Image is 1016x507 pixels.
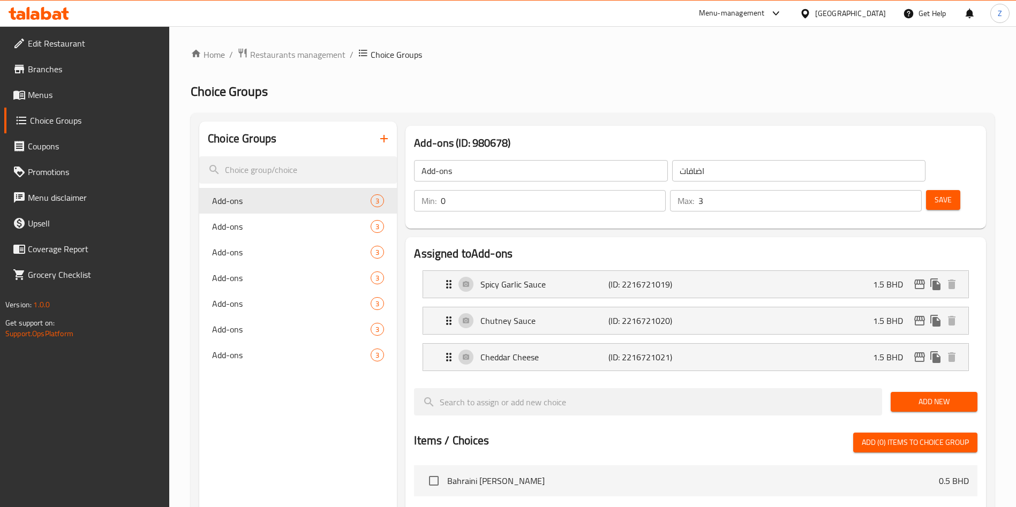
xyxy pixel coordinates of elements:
[422,194,436,207] p: Min:
[30,114,161,127] span: Choice Groups
[873,278,912,291] p: 1.5 BHD
[414,266,977,302] li: Expand
[28,217,161,230] span: Upsell
[414,134,977,152] h3: Add-ons (ID: 980678)
[208,131,276,147] h2: Choice Groups
[28,268,161,281] span: Grocery Checklist
[414,246,977,262] h2: Assigned to Add-ons
[199,239,397,265] div: Add-ons3
[912,276,928,292] button: edit
[28,165,161,178] span: Promotions
[199,214,397,239] div: Add-ons3
[28,63,161,75] span: Branches
[414,339,977,375] li: Expand
[350,48,353,61] li: /
[998,7,1002,19] span: Z
[944,276,960,292] button: delete
[371,299,383,309] span: 3
[423,307,968,334] div: Expand
[4,262,170,287] a: Grocery Checklist
[862,436,969,449] span: Add (0) items to choice group
[926,190,960,210] button: Save
[371,194,384,207] div: Choices
[608,314,694,327] p: (ID: 2216721020)
[4,185,170,210] a: Menu disclaimer
[33,298,50,312] span: 1.0.0
[699,7,765,20] div: Menu-management
[414,388,882,415] input: search
[873,351,912,364] p: 1.5 BHD
[423,271,968,298] div: Expand
[199,316,397,342] div: Add-ons3
[28,243,161,255] span: Coverage Report
[608,351,694,364] p: (ID: 2216721021)
[371,48,422,61] span: Choice Groups
[928,276,944,292] button: duplicate
[4,56,170,82] a: Branches
[191,48,995,62] nav: breadcrumb
[371,350,383,360] span: 3
[371,273,383,283] span: 3
[199,342,397,368] div: Add-ons3
[371,220,384,233] div: Choices
[371,324,383,335] span: 3
[237,48,345,62] a: Restaurants management
[944,313,960,329] button: delete
[199,188,397,214] div: Add-ons3
[4,133,170,159] a: Coupons
[447,474,939,487] span: Bahraini [PERSON_NAME]
[608,278,694,291] p: (ID: 2216721019)
[4,108,170,133] a: Choice Groups
[199,156,397,184] input: search
[414,302,977,339] li: Expand
[191,48,225,61] a: Home
[371,297,384,310] div: Choices
[28,140,161,153] span: Coupons
[250,48,345,61] span: Restaurants management
[480,314,608,327] p: Chutney Sauce
[371,196,383,206] span: 3
[212,271,371,284] span: Add-ons
[212,349,371,361] span: Add-ons
[5,298,32,312] span: Version:
[935,193,952,207] span: Save
[423,470,445,492] span: Select choice
[891,392,977,412] button: Add New
[371,247,383,258] span: 3
[199,265,397,291] div: Add-ons3
[4,82,170,108] a: Menus
[199,291,397,316] div: Add-ons3
[28,37,161,50] span: Edit Restaurant
[912,349,928,365] button: edit
[212,220,371,233] span: Add-ons
[480,278,608,291] p: Spicy Garlic Sauce
[229,48,233,61] li: /
[371,246,384,259] div: Choices
[944,349,960,365] button: delete
[5,316,55,330] span: Get support on:
[480,351,608,364] p: Cheddar Cheese
[5,327,73,340] a: Support.OpsPlatform
[4,31,170,56] a: Edit Restaurant
[4,159,170,185] a: Promotions
[191,79,268,103] span: Choice Groups
[212,297,371,310] span: Add-ons
[873,314,912,327] p: 1.5 BHD
[414,433,489,449] h2: Items / Choices
[423,344,968,370] div: Expand
[212,194,371,207] span: Add-ons
[371,271,384,284] div: Choices
[912,313,928,329] button: edit
[4,210,170,236] a: Upsell
[928,313,944,329] button: duplicate
[371,222,383,232] span: 3
[899,395,969,408] span: Add New
[853,433,977,452] button: Add (0) items to choice group
[4,236,170,262] a: Coverage Report
[371,349,384,361] div: Choices
[815,7,886,19] div: [GEOGRAPHIC_DATA]
[678,194,694,207] p: Max:
[928,349,944,365] button: duplicate
[212,323,371,336] span: Add-ons
[939,474,969,487] p: 0.5 BHD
